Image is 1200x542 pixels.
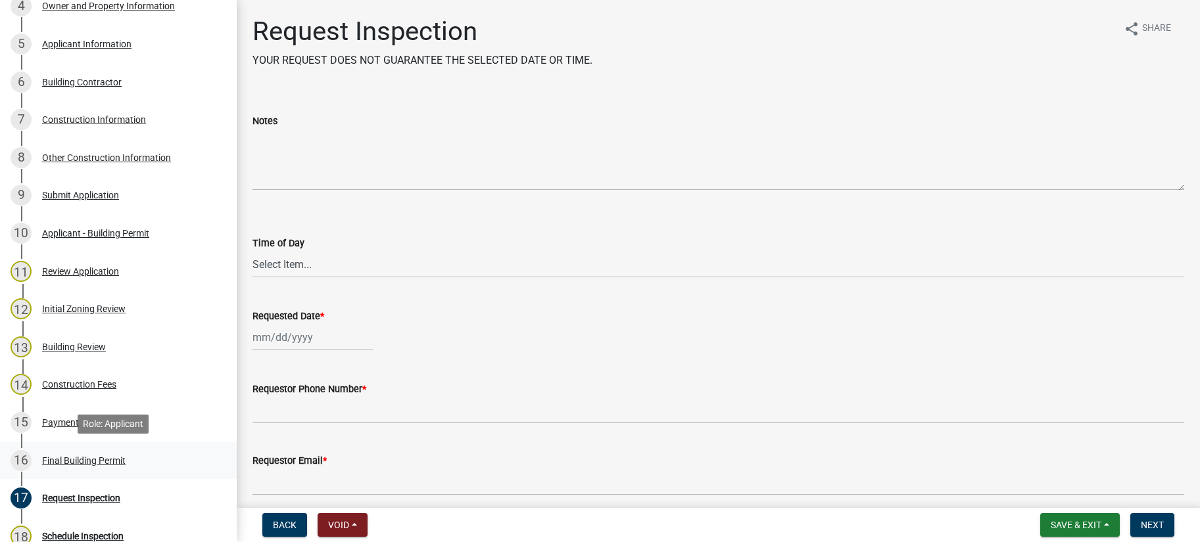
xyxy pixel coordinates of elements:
[42,304,126,313] div: Initial Zoning Review
[318,513,368,537] button: Void
[11,72,32,93] div: 6
[1141,520,1164,530] span: Next
[11,374,32,395] div: 14
[1051,520,1101,530] span: Save & Exit
[252,239,304,248] label: Time of Day
[42,342,106,351] div: Building Review
[252,53,592,68] p: YOUR REQUEST DOES NOT GUARANTEE THE SELECTED DATE OR TIME.
[252,324,373,351] input: mm/dd/yyyy
[42,1,175,11] div: Owner and Property Information
[42,191,119,200] div: Submit Application
[252,117,277,126] label: Notes
[273,520,297,530] span: Back
[11,450,32,471] div: 16
[42,531,124,541] div: Schedule Inspection
[11,147,32,168] div: 8
[11,109,32,130] div: 7
[1130,513,1174,537] button: Next
[1142,21,1171,37] span: Share
[42,78,122,87] div: Building Contractor
[42,39,132,49] div: Applicant Information
[252,385,366,394] label: Requestor Phone Number
[252,16,592,47] h1: Request Inspection
[262,513,307,537] button: Back
[11,412,32,433] div: 15
[42,418,79,427] div: Payment
[11,336,32,357] div: 13
[42,153,171,162] div: Other Construction Information
[11,223,32,244] div: 10
[1113,16,1182,41] button: shareShare
[328,520,349,530] span: Void
[1040,513,1120,537] button: Save & Exit
[1124,21,1140,37] i: share
[42,493,120,503] div: Request Inspection
[42,456,126,465] div: Final Building Permit
[252,457,327,466] label: Requestor Email
[11,185,32,206] div: 9
[11,34,32,55] div: 5
[78,415,149,434] div: Role: Applicant
[252,312,324,321] label: Requested Date
[11,487,32,508] div: 17
[42,115,146,124] div: Construction Information
[42,229,149,238] div: Applicant - Building Permit
[42,380,116,389] div: Construction Fees
[42,267,119,276] div: Review Application
[11,261,32,282] div: 11
[11,298,32,319] div: 12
